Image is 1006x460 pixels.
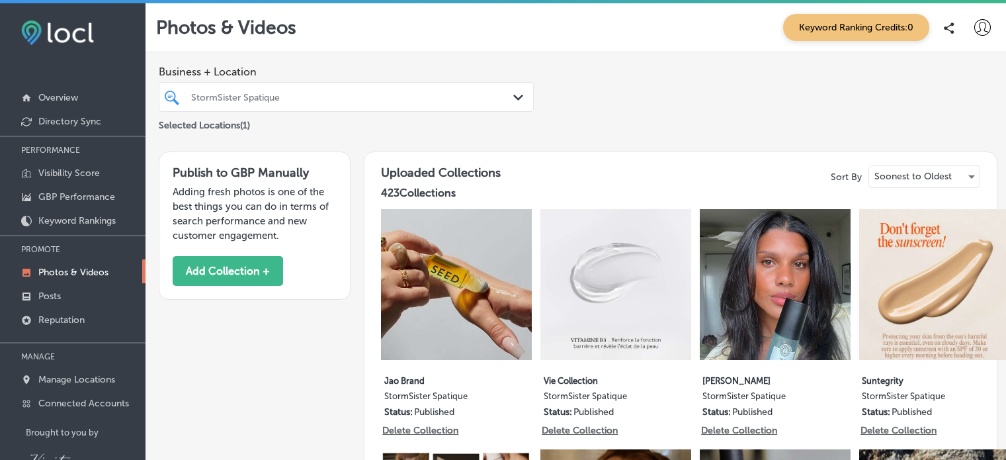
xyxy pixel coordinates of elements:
[700,209,851,360] img: Collection thumbnail
[874,170,952,183] p: Soonest to Oldest
[173,185,337,243] p: Adding fresh photos is one of the best things you can do in terms of search performance and new c...
[381,165,501,180] h3: Uploaded Collections
[382,425,457,436] p: Delete Collection
[38,291,61,302] p: Posts
[173,165,337,180] h3: Publish to GBP Manually
[701,425,776,436] p: Delete Collection
[540,209,691,360] img: Collection thumbnail
[384,368,535,391] label: Jao Brand
[26,428,146,437] p: Brought to you by
[573,406,614,418] p: Published
[544,391,694,406] label: StormSister Spatique
[702,406,731,418] p: Status:
[831,171,862,183] p: Sort By
[159,115,250,131] p: Selected Locations ( 1 )
[173,256,283,286] button: Add Collection +
[414,406,454,418] p: Published
[869,166,980,187] div: Soonest to Oldest
[38,167,100,179] p: Visibility Score
[783,14,929,41] span: Keyword Ranking Credits: 0
[702,391,853,406] label: StormSister Spatique
[159,66,534,78] span: Business + Location
[38,267,108,278] p: Photos & Videos
[544,368,694,391] label: Vie Collection
[191,91,515,103] div: StormSister Spatique
[544,406,572,418] p: Status:
[542,425,616,436] p: Delete Collection
[38,398,129,409] p: Connected Accounts
[732,406,773,418] p: Published
[702,368,853,391] label: [PERSON_NAME]
[156,17,296,38] p: Photos & Videos
[38,215,116,226] p: Keyword Rankings
[38,191,115,203] p: GBP Performance
[38,314,85,326] p: Reputation
[860,425,935,436] p: Delete Collection
[862,406,890,418] p: Status:
[384,406,413,418] p: Status:
[381,209,532,360] img: Collection thumbnail
[21,21,94,45] img: fda3e92497d09a02dc62c9cd864e3231.png
[381,187,456,199] h4: 423 Collections
[384,391,535,406] label: StormSister Spatique
[892,406,932,418] p: Published
[38,374,115,385] p: Manage Locations
[38,116,101,127] p: Directory Sync
[38,92,78,103] p: Overview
